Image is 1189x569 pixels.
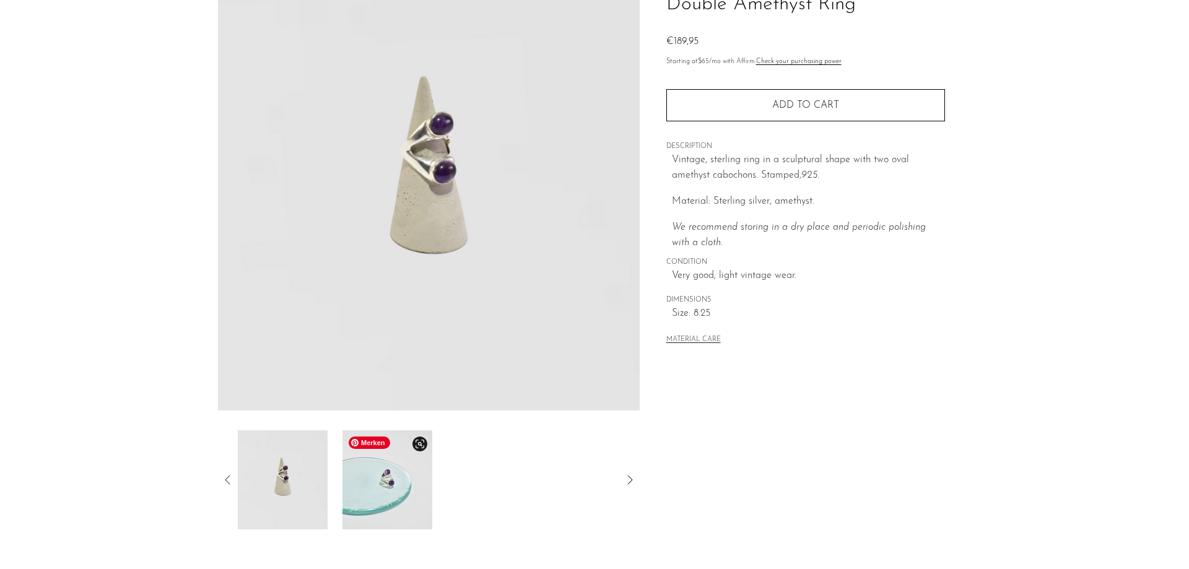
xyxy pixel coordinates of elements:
[772,100,839,111] span: Add to cart
[238,430,328,529] img: Double Amethyst Ring
[666,56,945,67] p: Starting at /mo with Affirm.
[666,141,945,152] span: DESCRIPTION
[666,37,699,46] span: €189,95
[672,222,926,248] i: We recommend storing in a dry place and periodic polishing with a cloth.
[672,268,945,284] span: Very good; light vintage wear.
[666,89,945,121] button: Add to cart
[672,194,945,210] p: Material: Sterling silver, amethyst.
[672,306,945,322] span: Size: 8.25
[342,430,432,529] img: Double Amethyst Ring
[672,152,945,184] p: Vintage, sterling ring in a sculptural shape with two oval amethyst cabochons. Stamped,
[666,295,945,306] span: DIMENSIONS
[801,170,819,180] em: 925.
[666,336,721,345] button: MATERIAL CARE
[698,58,709,65] span: $65
[349,437,390,449] span: Merken
[666,257,945,268] span: CONDITION
[756,58,842,65] a: Check your purchasing power - Learn more about Affirm Financing (opens in modal)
